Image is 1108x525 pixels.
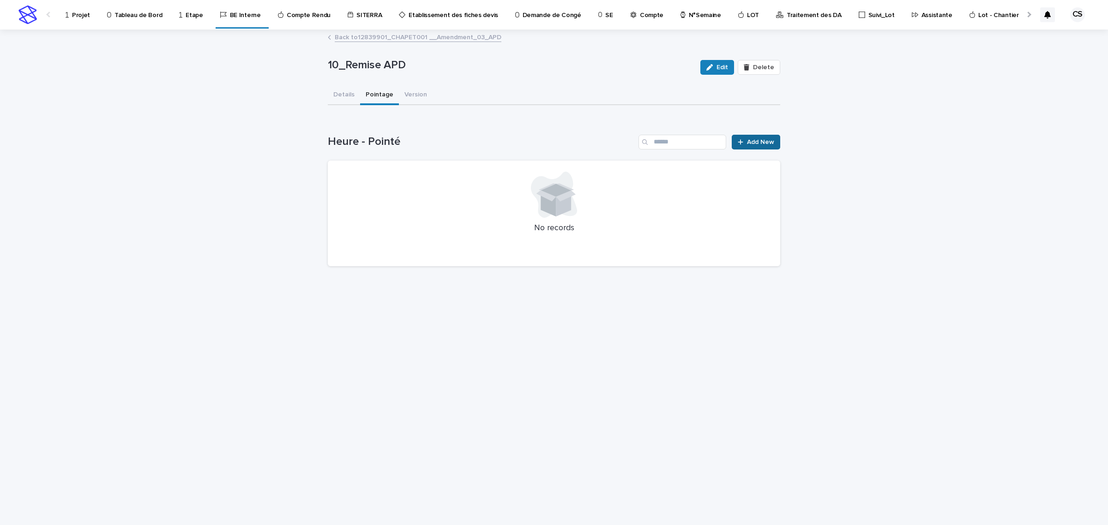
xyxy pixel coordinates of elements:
button: Details [328,86,360,105]
p: 10_Remise APD [328,59,693,72]
span: Delete [753,64,774,71]
span: Add New [747,139,774,145]
a: Back to12839901_CHAPET001 __Amendment_03_APD [335,31,501,42]
img: stacker-logo-s-only.png [18,6,37,24]
div: CS [1070,7,1085,22]
p: No records [339,223,769,233]
input: Search [638,135,726,149]
button: Pointage [360,86,399,105]
a: Add New [732,135,780,149]
h1: Heure - Pointé [328,135,635,149]
span: Edit [717,64,728,71]
button: Delete [738,60,780,75]
button: Version [399,86,433,105]
button: Edit [700,60,734,75]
